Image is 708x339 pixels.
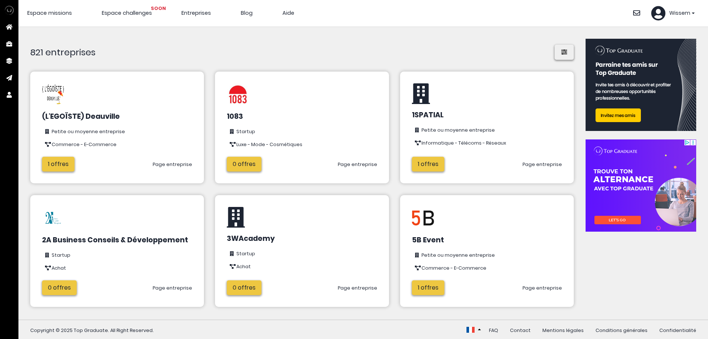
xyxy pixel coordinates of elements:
a: Page entreprise [523,284,562,291]
a: 1 offres [412,280,444,295]
li: Startup [227,247,377,260]
a: Entreprises [181,9,211,17]
h2: 2A Business Conseils & Développement [42,235,192,246]
h2: 1083 [227,111,377,122]
a: Page entreprise [153,161,192,168]
h1: 821 entreprises [30,45,574,60]
a: Page entreprise [338,284,377,291]
a: Contact [510,327,531,333]
h2: (L'EGOÏSTE) Deauville [42,111,192,122]
li: Achat [42,262,192,274]
a: Page entreprise [523,161,562,168]
a: Page entreprise [153,284,192,291]
a: Page entreprise [338,161,377,168]
li: Luxe - Mode - Cosmétiques [227,138,377,151]
li: Petite ou moyenne entreprise [42,125,192,138]
h2: 5B Event [412,235,562,246]
a: Conditions générales [596,327,648,333]
li: Achat [227,260,377,273]
img: 1083 [227,83,249,105]
li: Petite ou moyenne entreprise [412,124,562,136]
a: 0 offres [227,280,261,295]
a: Blog [241,9,253,17]
a: 0 offres [42,280,77,295]
li: Informatique - Télécoms - Réseaux [412,136,562,149]
a: 1 offres [42,157,74,172]
iframe: Advertisement [586,139,696,232]
span: Wissem [669,9,690,17]
a: Mentions légales [542,327,584,333]
li: Startup [227,125,377,138]
a: 0 offres [227,157,261,172]
img: 2A Business Conseils & Développement [42,207,64,229]
h2: 3WAcademy [227,234,377,244]
a: Espace missions [27,9,72,17]
a: Espace challenges [102,9,152,17]
a: 1 offres [412,157,444,172]
span: Copyright © 2025 Top Graduate. All Right Reserved. [30,327,154,334]
li: Commerce - E-Commerce [412,262,562,274]
img: 5B Event [412,207,434,229]
li: Commerce - E-Commerce [42,138,192,151]
img: (L'EGOÏSTE) Deauville [42,83,64,105]
a: FAQ [489,327,498,333]
a: Confidentialité [659,327,696,333]
span: SOON [151,5,166,12]
li: Startup [42,249,192,262]
img: Top Graduate [5,6,14,15]
h2: 1SPATIAL [412,110,562,121]
a: Aide [282,9,294,17]
li: Petite ou moyenne entreprise [412,249,562,262]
